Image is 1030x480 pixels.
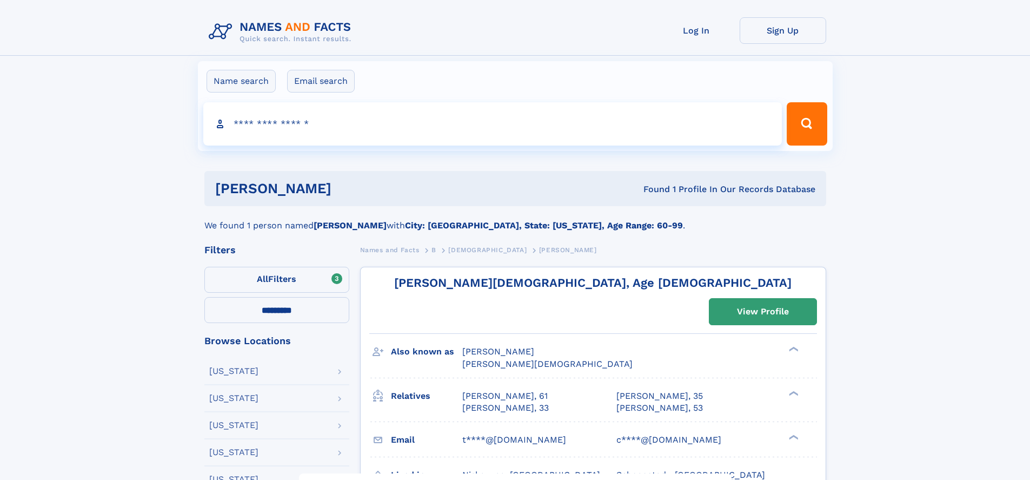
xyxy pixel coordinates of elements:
[360,243,420,257] a: Names and Facts
[209,448,258,457] div: [US_STATE]
[616,402,703,414] a: [PERSON_NAME], 53
[209,367,258,376] div: [US_STATE]
[786,346,799,353] div: ❯
[462,346,534,357] span: [PERSON_NAME]
[448,246,527,254] span: [DEMOGRAPHIC_DATA]
[616,390,703,402] a: [PERSON_NAME], 35
[616,470,765,480] span: Schenectady, [GEOGRAPHIC_DATA]
[737,299,789,324] div: View Profile
[394,276,792,290] a: [PERSON_NAME][DEMOGRAPHIC_DATA], Age [DEMOGRAPHIC_DATA]
[740,17,826,44] a: Sign Up
[462,402,549,414] a: [PERSON_NAME], 33
[204,267,349,293] label: Filters
[204,206,826,232] div: We found 1 person named with .
[209,421,258,430] div: [US_STATE]
[709,299,816,325] a: View Profile
[431,243,436,257] a: B
[786,433,799,440] div: ❯
[431,246,436,254] span: B
[207,70,276,93] label: Name search
[391,431,462,449] h3: Email
[462,470,600,480] span: Niskayuna, [GEOGRAPHIC_DATA]
[209,394,258,403] div: [US_STATE]
[203,102,782,146] input: search input
[787,102,827,146] button: Search Button
[287,70,355,93] label: Email search
[653,17,740,44] a: Log In
[462,359,633,369] span: [PERSON_NAME][DEMOGRAPHIC_DATA]
[539,246,597,254] span: [PERSON_NAME]
[257,274,268,284] span: All
[204,336,349,346] div: Browse Locations
[462,390,548,402] a: [PERSON_NAME], 61
[487,183,815,195] div: Found 1 Profile In Our Records Database
[391,343,462,361] h3: Also known as
[204,17,360,47] img: Logo Names and Facts
[204,245,349,255] div: Filters
[391,387,462,405] h3: Relatives
[314,220,387,231] b: [PERSON_NAME]
[786,390,799,397] div: ❯
[405,220,683,231] b: City: [GEOGRAPHIC_DATA], State: [US_STATE], Age Range: 60-99
[215,182,488,195] h1: [PERSON_NAME]
[448,243,527,257] a: [DEMOGRAPHIC_DATA]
